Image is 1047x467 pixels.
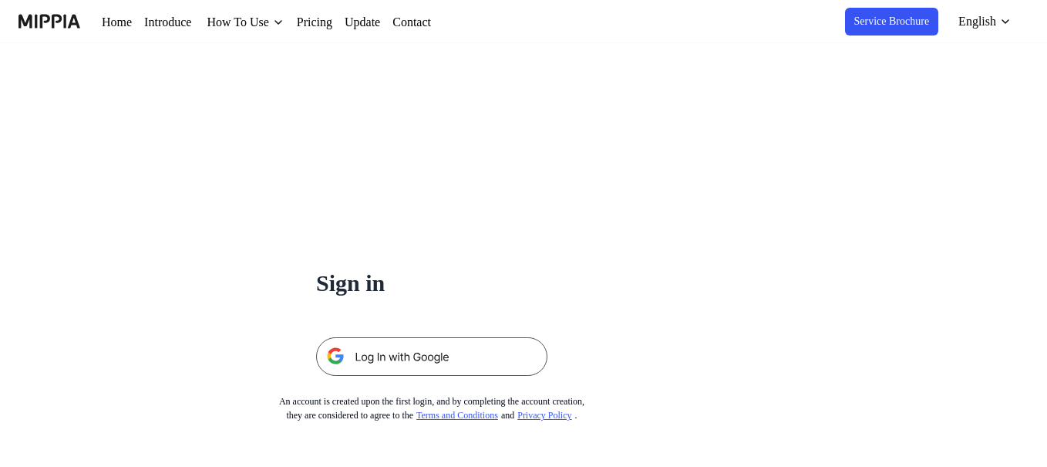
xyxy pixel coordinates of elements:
[147,13,203,32] a: Introduce
[215,13,290,32] div: How To Use
[537,410,595,421] a: Privacy Policy
[102,13,135,32] a: Home
[215,13,302,32] button: How To Use
[833,8,937,36] button: Service Brochure
[365,13,407,32] a: Update
[419,13,466,32] a: Contact
[290,16,302,29] img: down
[316,337,547,376] img: 구글 로그인 버튼
[254,394,611,422] div: An account is created upon the first login, and by completing the account creation, they are cons...
[316,266,547,300] h1: Sign in
[418,410,513,421] a: Terms and Conditions
[315,13,353,32] a: Pricing
[944,6,1021,37] button: English
[954,12,999,31] div: English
